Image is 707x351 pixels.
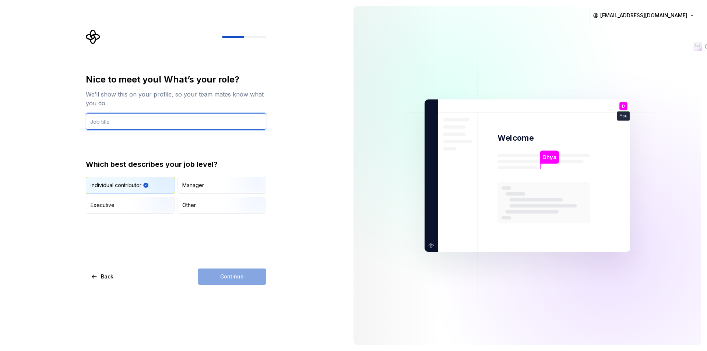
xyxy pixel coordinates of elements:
[182,182,204,189] div: Manager
[542,153,556,161] p: Dhya
[497,133,534,143] p: Welcome
[86,113,266,130] input: Job title
[590,9,698,22] button: [EMAIL_ADDRESS][DOMAIN_NAME]
[86,29,101,44] svg: Supernova Logo
[101,273,113,280] span: Back
[91,182,141,189] div: Individual contributor
[600,12,687,19] span: [EMAIL_ADDRESS][DOMAIN_NAME]
[86,90,266,108] div: We’ll show this on your profile, so your team mates know what you do.
[86,159,266,169] div: Which best describes your job level?
[91,201,115,209] div: Executive
[622,104,625,108] p: D
[182,201,196,209] div: Other
[86,74,266,85] div: Nice to meet you! What’s your role?
[86,268,120,285] button: Back
[620,114,627,118] p: You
